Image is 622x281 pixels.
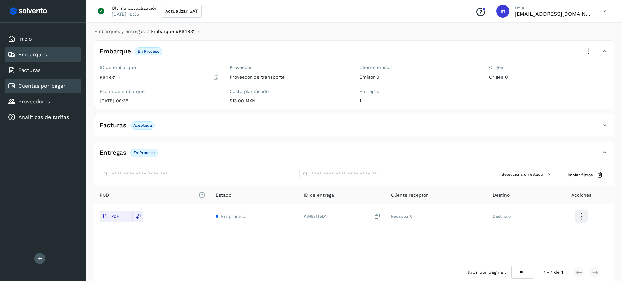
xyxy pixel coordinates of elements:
span: Actualizar SAT [165,9,198,13]
span: Embarque #KS4831T5 [151,29,200,34]
p: Emisor 0 [359,74,479,80]
td: Receptor 0 [386,204,487,228]
p: KS4831T5 [100,75,121,80]
div: EntregasEn proceso [94,147,614,164]
a: Inicio [18,36,32,42]
p: [DATE] 00:35 [100,98,219,104]
div: Cuentas por pagar [5,79,81,93]
span: En proceso [221,214,246,219]
label: Fecha de embarque [100,89,219,94]
div: Reemplazar POD [132,211,143,222]
button: Selecciona un estado [499,169,555,180]
label: Cliente emisor [359,65,479,70]
p: mercedes@solvento.mx [515,11,593,17]
label: ID de embarque [100,65,219,70]
span: Limpiar filtros [566,172,593,178]
span: ID de entrega [304,192,334,199]
h4: Embarque [100,48,131,55]
td: Destino 0 [487,204,549,228]
label: Entregas [359,89,479,94]
p: Origen 0 [489,74,609,80]
div: Analiticas de tarifas [5,110,81,125]
p: Hola, [515,5,593,11]
div: EmbarqueEn proceso [94,46,614,62]
div: KS4831T5D1 [304,213,381,220]
div: Proveedores [5,95,81,109]
p: PDF [111,214,119,219]
div: Inicio [5,32,81,46]
button: Actualizar SAT [161,5,202,18]
label: Origen [489,65,609,70]
div: Embarques [5,47,81,62]
span: Cliente receptor [391,192,428,199]
div: FacturasAceptada [94,120,614,136]
h4: Entregas [100,149,126,157]
span: POD [100,192,205,199]
h4: Facturas [100,122,126,129]
p: Aceptada [133,123,152,128]
span: Estado [216,192,231,199]
label: Costo planificado [230,89,349,94]
p: Proveedor de transporte [230,74,349,80]
p: $13.00 MXN [230,98,349,104]
nav: breadcrumb [94,28,614,35]
span: Acciones [571,192,591,199]
p: En proceso [138,49,159,54]
a: Embarques [18,51,47,58]
a: Proveedores [18,98,50,105]
span: Destino [493,192,510,199]
a: Analiticas de tarifas [18,114,69,120]
span: Filtros por página : [463,269,506,276]
label: Proveedor [230,65,349,70]
button: PDF [100,211,132,222]
p: 1 [359,98,479,104]
div: Facturas [5,63,81,78]
a: Cuentas por pagar [18,83,66,89]
span: 1 - 1 de 1 [544,269,563,276]
p: Última actualización [112,5,158,11]
a: Facturas [18,67,40,73]
a: Embarques y entregas [94,29,145,34]
p: En proceso [133,150,155,155]
button: Limpiar filtros [560,169,609,181]
p: [DATE] 18:36 [112,11,139,17]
